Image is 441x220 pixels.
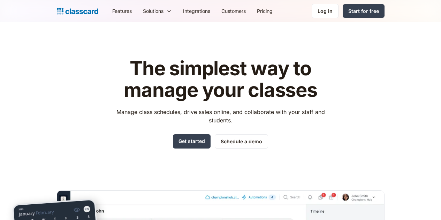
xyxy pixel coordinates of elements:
[215,134,268,149] a: Schedule a demo
[110,58,331,101] h1: The simplest way to manage your classes
[251,3,278,19] a: Pricing
[173,134,211,149] a: Get started
[216,3,251,19] a: Customers
[110,108,331,124] p: Manage class schedules, drive sales online, and collaborate with your staff and students.
[57,6,98,16] a: Logo
[107,3,137,19] a: Features
[343,4,385,18] a: Start for free
[312,4,339,18] a: Log in
[143,7,164,15] div: Solutions
[137,3,177,19] div: Solutions
[348,7,379,15] div: Start for free
[177,3,216,19] a: Integrations
[318,7,333,15] div: Log in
